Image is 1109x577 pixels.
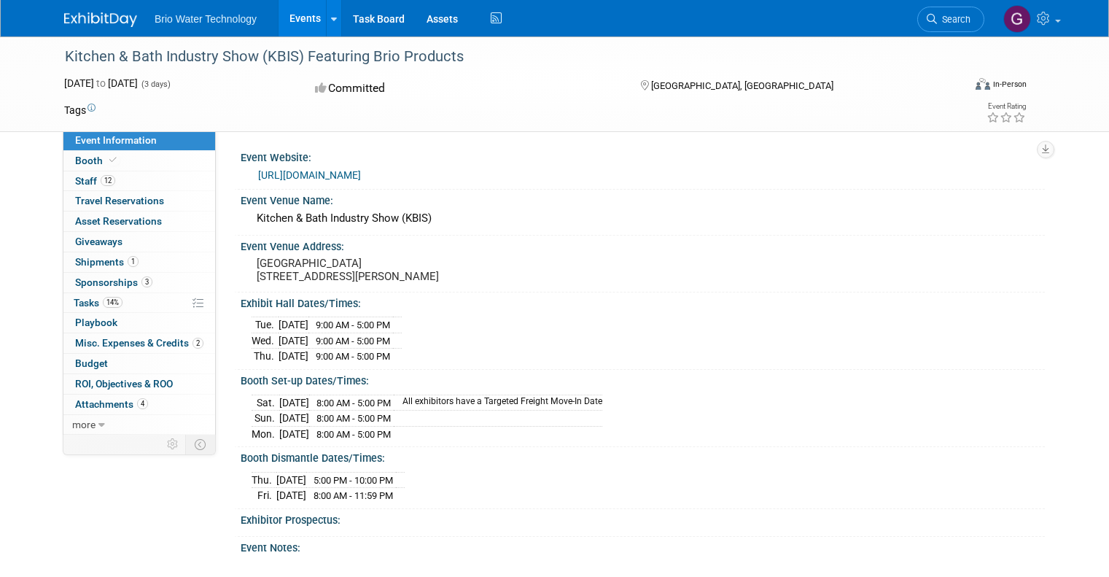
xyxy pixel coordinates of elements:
div: Event Website: [241,147,1045,165]
span: Misc. Expenses & Credits [75,337,203,349]
td: Sat. [252,395,279,411]
span: 5:00 PM - 10:00 PM [314,475,393,486]
div: Event Notes: [241,537,1045,555]
span: 9:00 AM - 5:00 PM [316,320,390,330]
span: 8:00 AM - 5:00 PM [316,398,391,408]
td: [DATE] [279,333,308,349]
div: Booth Set-up Dates/Times: [241,370,1045,388]
td: [DATE] [279,426,309,441]
span: more [72,419,96,430]
td: [DATE] [276,472,306,488]
span: 9:00 AM - 5:00 PM [316,351,390,362]
span: Sponsorships [75,276,152,288]
i: Booth reservation complete [109,156,117,164]
a: Tasks14% [63,293,215,313]
span: 8:00 AM - 5:00 PM [316,413,391,424]
div: Committed [311,76,617,101]
td: [DATE] [276,488,306,503]
span: ROI, Objectives & ROO [75,378,173,390]
img: Giancarlo Barzotti [1003,5,1031,33]
td: Tue. [252,317,279,333]
div: Event Venue Address: [241,236,1045,254]
a: [URL][DOMAIN_NAME] [258,169,361,181]
span: Search [937,14,970,25]
span: Giveaways [75,236,122,247]
a: Event Information [63,131,215,150]
span: Attachments [75,398,148,410]
td: Tags [64,103,96,117]
td: [DATE] [279,349,308,364]
img: ExhibitDay [64,12,137,27]
span: to [94,77,108,89]
span: Brio Water Technology [155,13,257,25]
span: 4 [137,398,148,409]
span: Booth [75,155,120,166]
span: 14% [103,297,122,308]
div: Exhibit Hall Dates/Times: [241,293,1045,311]
div: Kitchen & Bath Industry Show (KBIS) Featuring Brio Products [60,44,945,70]
span: [GEOGRAPHIC_DATA], [GEOGRAPHIC_DATA] [651,80,833,91]
div: Event Venue Name: [241,190,1045,208]
img: Format-Inperson.png [976,78,990,90]
a: Budget [63,354,215,373]
td: Thu. [252,472,276,488]
td: Personalize Event Tab Strip [160,435,186,454]
td: Wed. [252,333,279,349]
a: Shipments1 [63,252,215,272]
a: Staff12 [63,171,215,191]
span: 8:00 AM - 11:59 PM [314,490,393,501]
a: more [63,415,215,435]
span: [DATE] [DATE] [64,77,138,89]
pre: [GEOGRAPHIC_DATA] [STREET_ADDRESS][PERSON_NAME] [257,257,560,283]
td: Sun. [252,411,279,427]
td: Toggle Event Tabs [186,435,216,454]
a: Asset Reservations [63,212,215,231]
td: [DATE] [279,395,309,411]
span: 3 [141,276,152,287]
a: Giveaways [63,232,215,252]
div: Booth Dismantle Dates/Times: [241,447,1045,465]
span: Travel Reservations [75,195,164,206]
span: 9:00 AM - 5:00 PM [316,336,390,346]
a: Travel Reservations [63,191,215,211]
span: 1 [128,256,139,267]
a: Attachments4 [63,395,215,414]
a: Booth [63,151,215,171]
div: In-Person [992,79,1027,90]
a: Search [917,7,984,32]
a: Playbook [63,313,215,333]
td: [DATE] [279,317,308,333]
span: 2 [192,338,203,349]
span: 12 [101,175,115,186]
span: Playbook [75,317,117,328]
div: Exhibitor Prospectus: [241,509,1045,527]
span: Asset Reservations [75,215,162,227]
div: Event Rating [987,103,1026,110]
span: Shipments [75,256,139,268]
td: Fri. [252,488,276,503]
a: Sponsorships3 [63,273,215,293]
div: Kitchen & Bath Industry Show (KBIS) [252,207,1034,230]
span: 8:00 AM - 5:00 PM [316,429,391,440]
td: All exhibitors have a Targeted Freight Move-In Date [394,395,602,411]
td: [DATE] [279,411,309,427]
span: Tasks [74,297,122,309]
span: Event Information [75,134,157,146]
span: Budget [75,357,108,369]
td: Mon. [252,426,279,441]
span: Staff [75,175,115,187]
span: (3 days) [140,80,171,89]
div: Event Format [884,76,1027,98]
a: ROI, Objectives & ROO [63,374,215,394]
a: Misc. Expenses & Credits2 [63,333,215,353]
td: Thu. [252,349,279,364]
